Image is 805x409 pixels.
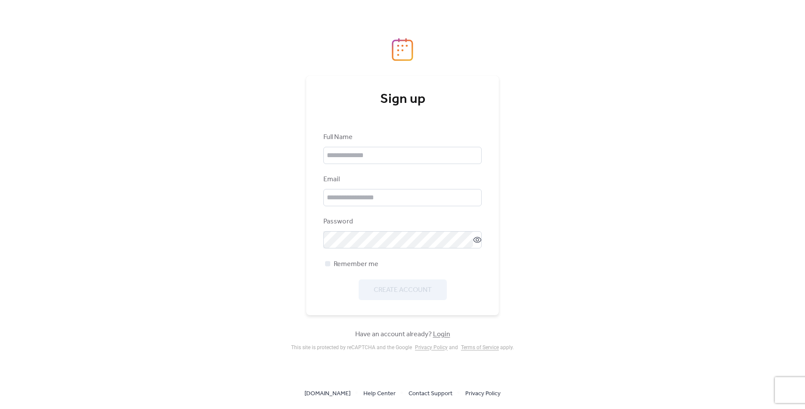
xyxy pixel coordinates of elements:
a: Terms of Service [461,344,499,350]
div: Full Name [323,132,480,143]
img: logo [392,38,413,61]
span: Privacy Policy [465,389,501,399]
div: Password [323,217,480,227]
a: Help Center [363,388,396,399]
a: Login [433,328,450,341]
span: Contact Support [409,389,452,399]
div: This site is protected by reCAPTCHA and the Google and apply . [291,344,514,350]
span: Help Center [363,389,396,399]
div: Email [323,174,480,185]
a: Privacy Policy [415,344,448,350]
span: Remember me [334,259,378,270]
div: Sign up [323,91,482,108]
a: Contact Support [409,388,452,399]
a: Privacy Policy [465,388,501,399]
a: [DOMAIN_NAME] [304,388,350,399]
span: [DOMAIN_NAME] [304,389,350,399]
span: Have an account already? [355,329,450,340]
